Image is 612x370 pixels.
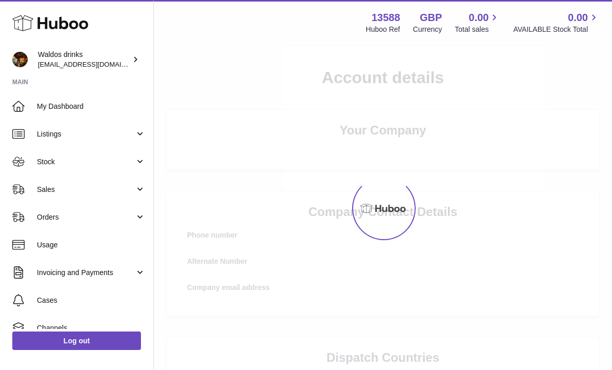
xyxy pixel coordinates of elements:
strong: 13588 [372,11,400,25]
span: AVAILABLE Stock Total [513,25,600,34]
div: Waldos drinks [38,50,130,69]
img: sales@tradingpostglobal.com [12,52,28,67]
a: 0.00 Total sales [455,11,500,34]
span: My Dashboard [37,102,146,111]
a: 0.00 AVAILABLE Stock Total [513,11,600,34]
span: Stock [37,157,135,167]
div: Huboo Ref [366,25,400,34]
div: Currency [413,25,442,34]
span: Channels [37,323,146,333]
span: Orders [37,212,135,222]
a: Log out [12,332,141,350]
span: Listings [37,129,135,139]
span: Sales [37,185,135,194]
span: Cases [37,296,146,305]
span: [EMAIL_ADDRESS][DOMAIN_NAME] [38,60,151,68]
strong: GBP [420,11,442,25]
span: Usage [37,240,146,250]
span: 0.00 [469,11,489,25]
span: 0.00 [568,11,588,25]
span: Total sales [455,25,500,34]
span: Invoicing and Payments [37,268,135,278]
